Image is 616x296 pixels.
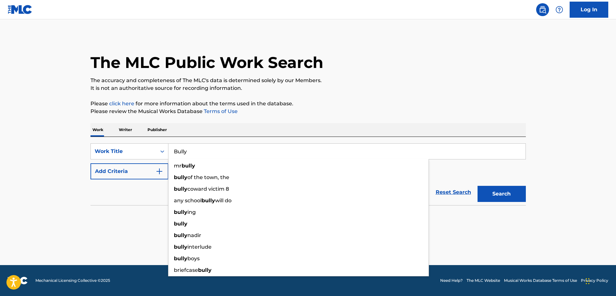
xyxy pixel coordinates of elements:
[202,197,215,204] strong: bully
[215,197,232,204] span: will do
[187,174,229,180] span: of the town, the
[90,163,168,179] button: Add Criteria
[555,6,563,14] img: help
[536,3,549,16] a: Public Search
[467,278,500,283] a: The MLC Website
[146,123,169,137] p: Publisher
[553,3,566,16] div: Help
[174,197,202,204] span: any school
[174,244,187,250] strong: bully
[174,221,187,227] strong: bully
[90,84,526,92] p: It is not an authoritative source for recording information.
[586,272,590,291] div: Drag
[156,167,163,175] img: 9d2ae6d4665cec9f34b9.svg
[174,186,187,192] strong: bully
[187,244,212,250] span: interlude
[581,278,608,283] a: Privacy Policy
[440,278,463,283] a: Need Help?
[198,267,212,273] strong: bully
[90,53,323,72] h1: The MLC Public Work Search
[90,123,105,137] p: Work
[117,123,134,137] p: Writer
[432,185,474,199] a: Reset Search
[109,100,134,107] a: click here
[187,209,196,215] span: ing
[35,278,110,283] span: Mechanical Licensing Collective © 2025
[539,6,546,14] img: search
[187,255,200,262] span: boys
[570,2,608,18] a: Log In
[203,108,238,114] a: Terms of Use
[187,186,229,192] span: coward victim 8
[8,5,33,14] img: MLC Logo
[90,100,526,108] p: Please for more information about the terms used in the database.
[187,232,201,238] span: nadir
[174,232,187,238] strong: bully
[174,174,187,180] strong: bully
[504,278,577,283] a: Musical Works Database Terms of Use
[174,209,187,215] strong: bully
[182,163,195,169] strong: bully
[174,163,182,169] span: mr
[95,148,153,155] div: Work Title
[174,267,198,273] span: briefcase
[90,143,526,205] form: Search Form
[8,277,28,284] img: logo
[174,255,187,262] strong: bully
[90,77,526,84] p: The accuracy and completeness of The MLC's data is determined solely by our Members.
[90,108,526,115] p: Please review the Musical Works Database
[478,186,526,202] button: Search
[584,265,616,296] iframe: Chat Widget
